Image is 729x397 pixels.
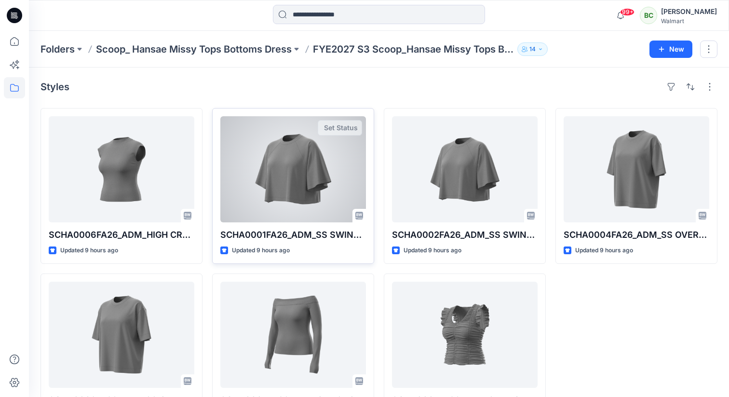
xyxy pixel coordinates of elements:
div: BC [640,7,657,24]
a: Scoop_ Hansae Missy Tops Bottoms Dress [96,42,292,56]
a: SCHA0006FA26_ADM_HIGH CREW CAP TEE [49,116,194,222]
a: SCHA0002FA26_ADM_SS SWING TEE_190GSM [392,116,538,222]
span: 99+ [620,8,634,16]
p: Updated 9 hours ago [60,246,118,256]
p: FYE2027 S3 Scoop_Hansae Missy Tops Bottoms Dress Board [313,42,513,56]
a: SCHA0007FA26_ADM_SL RUCHED V TANK [392,282,538,388]
h4: Styles [40,81,69,93]
div: [PERSON_NAME] [661,6,717,17]
button: 14 [517,42,548,56]
p: Updated 9 hours ago [575,246,633,256]
p: 14 [529,44,536,55]
p: Updated 9 hours ago [404,246,461,256]
a: Folders [40,42,75,56]
a: SCHA0004FA26_ADM_SS OVERSIZED TEE_190GSM [564,116,709,222]
p: SCHA0004FA26_ADM_SS OVERSIZED TEE_190GSM [564,228,709,242]
p: Updated 9 hours ago [232,246,290,256]
a: SCHA0005FA26_ADM_OFF SHOULDER TOP [220,282,366,388]
p: SCHA0001FA26_ADM_SS SWING TEE_140GSM [220,228,366,242]
a: SCHA0001FA26_ADM_SS SWING TEE_140GSM [220,116,366,222]
p: SCHA0006FA26_ADM_HIGH CREW CAP TEE [49,228,194,242]
a: SCHA0003FA26_ADM_SS OVERSIZED TEE_140GSM [49,282,194,388]
button: New [649,41,692,58]
div: Walmart [661,17,717,25]
p: SCHA0002FA26_ADM_SS SWING TEE_190GSM [392,228,538,242]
